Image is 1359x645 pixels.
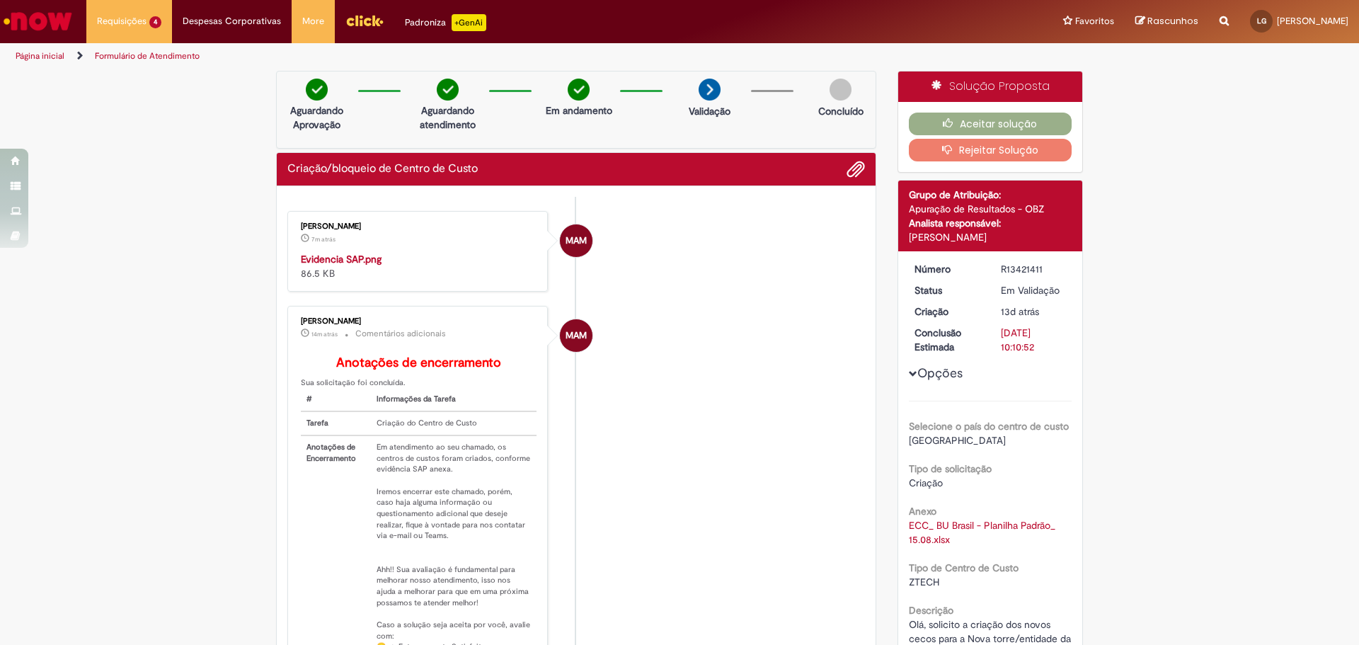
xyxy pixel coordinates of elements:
div: [PERSON_NAME] [301,317,537,326]
span: 14m atrás [311,330,338,338]
div: Grupo de Atribuição: [909,188,1072,202]
span: LG [1257,16,1266,25]
img: arrow-next.png [699,79,721,101]
div: R13421411 [1001,262,1067,276]
a: Formulário de Atendimento [95,50,200,62]
a: Rascunhos [1135,15,1198,28]
img: check-circle-green.png [437,79,459,101]
span: ZTECH [909,576,939,588]
p: +GenAi [452,14,486,31]
img: click_logo_yellow_360x200.png [345,10,384,31]
p: Em andamento [546,103,612,118]
time: 28/08/2025 10:10:51 [311,235,336,244]
th: # [301,388,371,411]
dt: Número [904,262,991,276]
dt: Criação [904,304,991,319]
span: Requisições [97,14,147,28]
span: MAM [566,224,587,258]
div: 86.5 KB [301,252,537,280]
p: Validação [689,104,730,118]
div: Analista responsável: [909,216,1072,230]
a: Download de ECC_ BU Brasil - Planilha Padrão_ 15.08.xlsx [909,519,1058,546]
span: [PERSON_NAME] [1277,15,1348,27]
b: Anotações de encerramento [336,355,501,371]
div: [PERSON_NAME] [301,222,537,231]
div: [DATE] 10:10:52 [1001,326,1067,354]
span: 4 [149,16,161,28]
p: Aguardando atendimento [413,103,482,132]
div: Padroniza [405,14,486,31]
img: img-circle-grey.png [830,79,851,101]
ul: Trilhas de página [11,43,895,69]
a: Página inicial [16,50,64,62]
img: ServiceNow [1,7,74,35]
span: Favoritos [1075,14,1114,28]
b: Tipo de solicitação [909,462,992,475]
div: Em Validação [1001,283,1067,297]
span: Criação [909,476,943,489]
b: Selecione o país do centro de custo [909,420,1069,433]
span: MAM [566,319,587,353]
p: Concluído [818,104,864,118]
div: Solução Proposta [898,72,1083,102]
dt: Status [904,283,991,297]
time: 15/08/2025 15:19:07 [1001,305,1039,318]
div: [PERSON_NAME] [909,230,1072,244]
th: Tarefa [301,411,371,435]
td: Criação do Centro de Custo [371,411,537,435]
span: [GEOGRAPHIC_DATA] [909,434,1006,447]
h2: Criação/bloqueio de Centro de Custo Histórico de tíquete [287,163,478,176]
time: 28/08/2025 10:03:53 [311,330,338,338]
div: Matheus Araujo Moreira [560,319,592,352]
b: Descrição [909,604,953,617]
b: Tipo de Centro de Custo [909,561,1019,574]
span: Despesas Corporativas [183,14,281,28]
span: 7m atrás [311,235,336,244]
th: Informações da Tarefa [371,388,537,411]
dt: Conclusão Estimada [904,326,991,354]
div: Matheus Araujo Moreira [560,224,592,257]
button: Rejeitar Solução [909,139,1072,161]
img: check-circle-green.png [306,79,328,101]
b: Anexo [909,505,936,518]
button: Adicionar anexos [847,160,865,178]
div: Apuração de Resultados - OBZ [909,202,1072,216]
small: Comentários adicionais [355,328,446,340]
span: Rascunhos [1147,14,1198,28]
a: Evidencia SAP.png [301,253,382,266]
span: 13d atrás [1001,305,1039,318]
img: check-circle-green.png [568,79,590,101]
div: 15/08/2025 15:19:07 [1001,304,1067,319]
button: Aceitar solução [909,113,1072,135]
span: More [302,14,324,28]
p: Aguardando Aprovação [282,103,351,132]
